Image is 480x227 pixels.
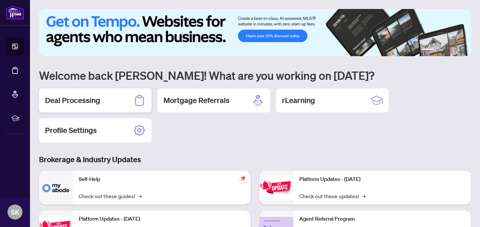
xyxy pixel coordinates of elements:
img: Platform Updates - June 23, 2025 [259,176,293,199]
button: Open asap [450,201,472,223]
button: 3 [442,49,445,52]
h2: Deal Processing [45,95,100,106]
span: → [138,192,142,200]
img: logo [6,6,24,19]
img: Slide 0 [39,9,471,56]
button: 2 [436,49,439,52]
button: 5 [454,49,457,52]
h2: rLearning [282,95,315,106]
button: 6 [460,49,463,52]
p: Platform Updates - [DATE] [299,175,465,184]
button: 4 [448,49,451,52]
p: Agent Referral Program [299,215,465,223]
h2: Mortgage Referrals [163,95,229,106]
span: SK [11,207,19,217]
p: Self-Help [79,175,244,184]
h1: Welcome back [PERSON_NAME]! What are you working on [DATE]? [39,68,471,82]
button: 1 [421,49,433,52]
p: Platform Updates - [DATE] [79,215,244,223]
a: Check out these updates!→ [299,192,366,200]
h2: Profile Settings [45,125,97,136]
h3: Brokerage & Industry Updates [39,154,471,165]
span: pushpin [238,174,247,183]
a: Check out these guides!→ [79,192,142,200]
span: → [362,192,366,200]
img: Self-Help [39,171,73,205]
